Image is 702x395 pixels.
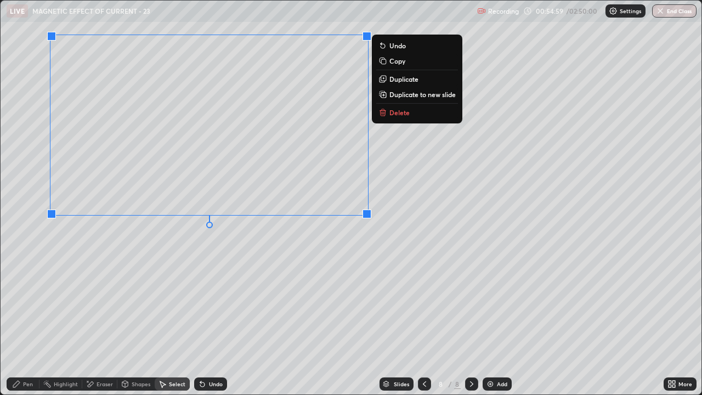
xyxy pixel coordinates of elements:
[488,7,519,15] p: Recording
[376,54,458,67] button: Copy
[10,7,25,15] p: LIVE
[389,75,418,83] p: Duplicate
[389,90,456,99] p: Duplicate to new slide
[389,57,405,65] p: Copy
[678,381,692,387] div: More
[376,39,458,52] button: Undo
[394,381,409,387] div: Slides
[132,381,150,387] div: Shapes
[54,381,78,387] div: Highlight
[497,381,507,387] div: Add
[609,7,618,15] img: class-settings-icons
[169,381,185,387] div: Select
[389,41,406,50] p: Undo
[652,4,697,18] button: End Class
[435,381,446,387] div: 8
[23,381,33,387] div: Pen
[209,381,223,387] div: Undo
[449,381,452,387] div: /
[486,380,495,388] img: add-slide-button
[97,381,113,387] div: Eraser
[454,379,461,389] div: 8
[376,106,458,119] button: Delete
[477,7,486,15] img: recording.375f2c34.svg
[376,72,458,86] button: Duplicate
[376,88,458,101] button: Duplicate to new slide
[656,7,665,15] img: end-class-cross
[32,7,150,15] p: MAGNETIC EFFECT OF CURRENT - 23
[620,8,641,14] p: Settings
[389,108,410,117] p: Delete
